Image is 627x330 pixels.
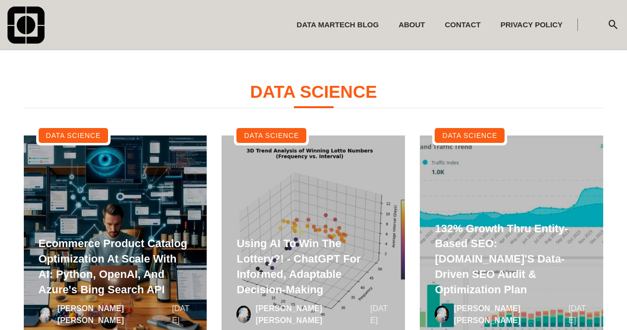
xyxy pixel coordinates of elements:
[435,221,588,298] a: 132% Growth thru Entity-Based SEO: [DOMAIN_NAME]'s Data-Driven SEO Audit & Optimization Plan
[57,304,124,325] a: [PERSON_NAME] [PERSON_NAME]
[435,128,505,143] a: data science
[236,236,390,297] a: Using AI to Win the Lottery?! - ChatGPT for Informed, Adaptable Decision-Making
[435,306,449,323] img: image
[39,236,192,297] a: Ecommerce Product Catalog Optimization at Scale with AI: Python, OpenAI, and Azure's Bing Search API
[256,304,322,325] a: [PERSON_NAME] [PERSON_NAME]
[236,128,306,143] a: data science
[39,128,109,143] a: data science
[24,82,604,108] h1: data science
[39,306,53,323] img: image
[236,306,250,323] img: image
[7,6,45,44] img: comando-590
[454,304,520,325] a: [PERSON_NAME] [PERSON_NAME]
